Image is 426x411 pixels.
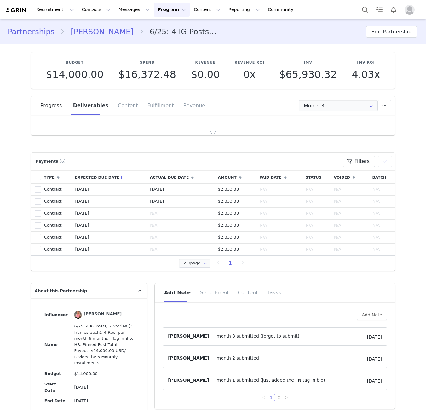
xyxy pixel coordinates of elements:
span: [PERSON_NAME] [168,333,209,340]
button: Messages [115,3,153,17]
p: Revenue ROI [235,60,264,66]
span: $14,000.00 [46,68,104,80]
td: N/A [369,219,395,231]
img: grin logo [5,7,27,13]
span: Tasks [268,290,281,296]
th: Paid Date [256,170,302,184]
td: [DATE] [71,379,137,396]
input: Select [299,100,377,111]
td: N/A [147,243,215,255]
span: $2,333.33 [218,235,239,240]
button: Reporting [225,3,264,17]
td: N/A [331,231,369,243]
td: [DATE] [72,183,147,195]
div: Revenue [178,96,205,115]
span: [DATE] [361,333,382,340]
td: N/A [331,243,369,255]
td: [DATE] [71,396,137,406]
span: Send Email [200,290,228,296]
button: Content [190,3,224,17]
th: Status [303,170,331,184]
td: N/A [256,219,302,231]
button: Contacts [78,3,114,17]
a: [PERSON_NAME] [74,311,122,319]
td: N/A [256,243,302,255]
button: Notifications [387,3,400,17]
td: N/A [369,207,395,219]
td: N/A [303,243,331,255]
button: Edit Partnership [366,26,417,38]
li: 2 [275,394,283,401]
span: Filters [354,158,370,165]
td: Budget [41,368,71,379]
td: N/A [147,231,215,243]
td: Contract [41,207,72,219]
span: $2,333.33 [218,223,239,228]
td: Contract [41,231,72,243]
span: [DATE] [361,377,382,385]
td: N/A [256,183,302,195]
td: [DATE] [147,195,215,207]
span: About this Partnership [35,288,87,294]
div: Progress: [40,96,68,115]
li: 1 [225,259,236,268]
span: $65,930.32 [279,68,337,80]
td: [DATE] [147,183,215,195]
td: [DATE] [72,207,147,219]
td: N/A [303,219,331,231]
i: icon: left [262,396,266,399]
span: $16,372.48 [118,68,176,80]
a: [PERSON_NAME] [65,26,139,38]
li: Next Page [283,394,290,401]
button: Filters [343,156,375,167]
div: [PERSON_NAME] [83,311,122,317]
a: Community [264,3,300,17]
a: Partnerships [8,26,60,38]
img: Izzy Nicholls [74,311,82,319]
span: [PERSON_NAME] [168,355,209,362]
span: $2,333.33 [218,199,239,204]
p: Revenue [191,60,220,66]
td: [DATE] [72,219,147,231]
span: $14,000.00 [74,371,97,376]
td: Name [41,321,71,368]
td: N/A [147,207,215,219]
button: Program [154,3,190,17]
p: IMV [279,60,337,66]
span: $0.00 [191,68,220,80]
td: End Date [41,396,71,406]
p: 0x [235,69,264,80]
th: Type [41,170,72,184]
th: Batch [369,170,395,184]
p: IMV ROI [352,60,380,66]
th: Voided [331,170,369,184]
td: N/A [256,231,302,243]
td: N/A [147,219,215,231]
td: N/A [331,207,369,219]
input: Select [179,259,210,268]
span: $2,333.33 [218,247,239,252]
th: Expected Due Date [72,170,147,184]
td: N/A [331,195,369,207]
th: Actual Due Date [147,170,215,184]
button: Recruitment [32,3,78,17]
td: N/A [303,207,331,219]
button: Profile [401,5,421,15]
li: Previous Page [260,394,268,401]
td: Contract [41,243,72,255]
span: month 1 submitted (just added the FN tag in bio) [209,377,360,385]
td: Start Date [41,379,71,396]
td: N/A [331,183,369,195]
td: N/A [303,195,331,207]
span: Add Note [164,290,191,296]
span: [DATE] [361,355,382,362]
p: Spend [118,60,176,66]
td: N/A [331,219,369,231]
span: month 2 submitted [209,355,360,362]
td: N/A [256,207,302,219]
button: Add Note [357,310,387,320]
div: Content [113,96,143,115]
p: Budget [46,60,104,66]
span: [PERSON_NAME] [168,377,209,385]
